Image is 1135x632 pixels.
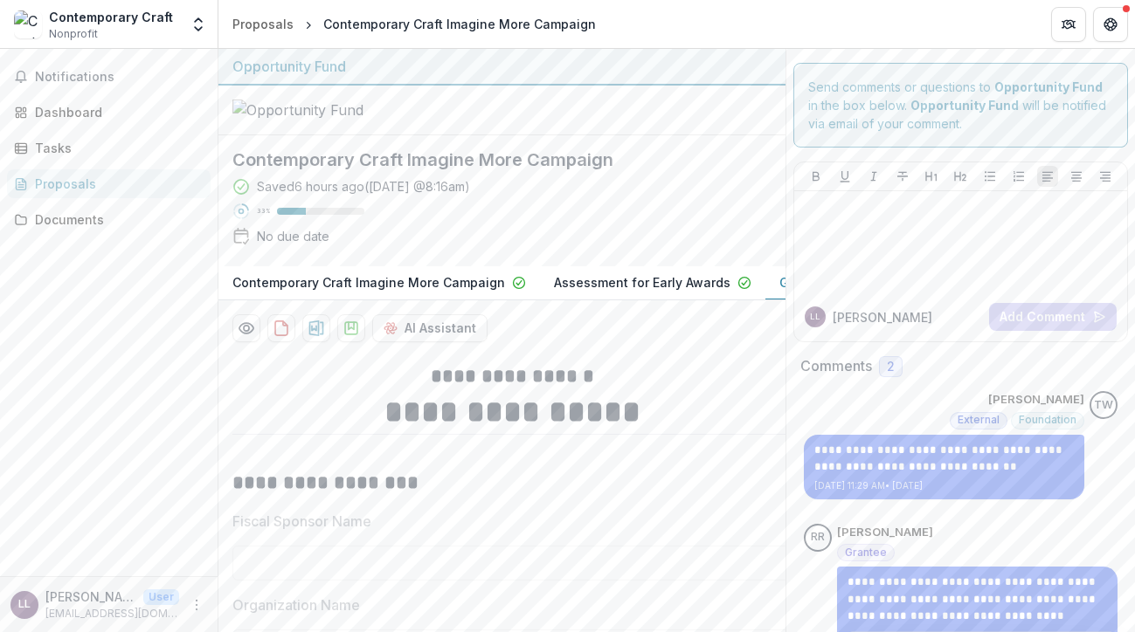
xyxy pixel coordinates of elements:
[833,308,932,326] p: [PERSON_NAME]
[232,273,505,292] p: Contemporary Craft Imagine More Campaign
[814,479,1074,492] p: [DATE] 11:29 AM • [DATE]
[337,314,365,342] button: download-proposal
[845,546,887,559] span: Grantee
[1093,7,1128,42] button: Get Help
[302,314,330,342] button: download-proposal
[1051,7,1086,42] button: Partners
[18,599,31,610] div: Liz Lenthe
[979,166,1000,187] button: Bullet List
[14,10,42,38] img: Contemporary Craft
[186,594,207,615] button: More
[863,166,884,187] button: Italicize
[1066,166,1087,187] button: Align Center
[232,594,360,615] p: Organization Name
[800,358,872,374] h2: Comments
[950,166,971,187] button: Heading 2
[958,414,1000,426] span: External
[323,15,596,33] div: Contemporary Craft Imagine More Campaign
[232,56,772,77] div: Opportunity Fund
[232,511,371,532] p: Fiscal Sponsor Name
[45,606,179,622] p: [EMAIL_ADDRESS][DOMAIN_NAME]
[7,63,211,91] button: Notifications
[232,15,294,33] div: Proposals
[372,314,488,342] button: AI Assistant
[7,98,211,127] a: Dashboard
[35,210,197,229] div: Documents
[988,391,1084,409] p: [PERSON_NAME]
[225,11,603,37] nav: breadcrumb
[232,314,260,342] button: Preview 3faefefc-c2b0-4810-b9fa-e2272ff388d9-2.pdf
[35,175,197,193] div: Proposals
[810,313,820,321] div: Liz Lenthe
[35,103,197,121] div: Dashboard
[267,314,295,342] button: download-proposal
[910,98,1019,113] strong: Opportunity Fund
[7,205,211,234] a: Documents
[989,303,1117,331] button: Add Comment
[834,166,855,187] button: Underline
[7,134,211,162] a: Tasks
[143,589,179,605] p: User
[232,100,407,120] img: Opportunity Fund
[186,7,211,42] button: Open entity switcher
[793,63,1128,148] div: Send comments or questions to in the box below. will be notified via email of your comment.
[232,149,744,170] h2: Contemporary Craft Imagine More Campaign
[1019,414,1076,426] span: Foundation
[887,360,895,374] span: 2
[1037,166,1058,187] button: Align Left
[779,273,916,292] p: Grant Agreement Form
[892,166,913,187] button: Strike
[806,166,827,187] button: Bold
[554,273,730,292] p: Assessment for Early Awards
[837,524,933,541] p: [PERSON_NAME]
[257,205,270,217] p: 33 %
[1095,166,1116,187] button: Align Right
[49,8,173,26] div: Contemporary Craft
[49,26,98,42] span: Nonprofit
[257,177,470,196] div: Saved 6 hours ago ( [DATE] @ 8:16am )
[921,166,942,187] button: Heading 1
[994,79,1103,94] strong: Opportunity Fund
[7,169,211,198] a: Proposals
[35,70,204,85] span: Notifications
[1094,400,1113,411] div: Ti Wilhelm
[257,227,329,245] div: No due date
[225,11,301,37] a: Proposals
[45,587,136,606] p: [PERSON_NAME]
[35,139,197,157] div: Tasks
[1008,166,1029,187] button: Ordered List
[811,532,825,543] div: Rachel Rearick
